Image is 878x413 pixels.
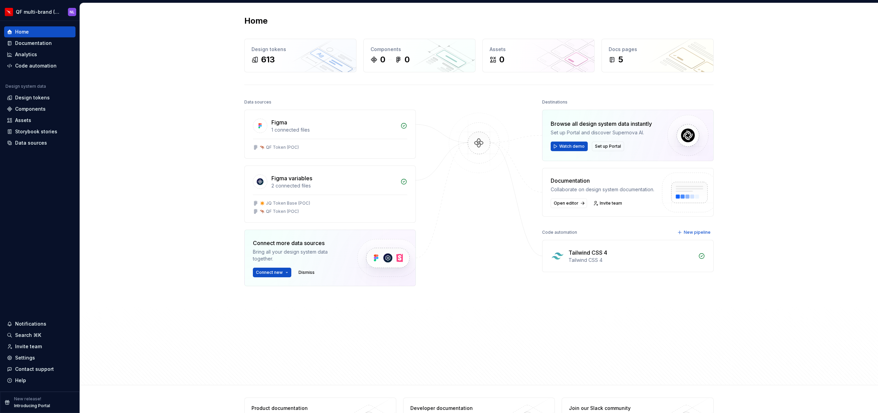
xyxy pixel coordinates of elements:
div: Components [371,46,468,53]
a: Code automation [4,60,75,71]
a: Invite team [4,341,75,352]
a: Components [4,104,75,114]
a: Data sources [4,137,75,148]
div: Notifications [15,320,46,327]
span: Open editor [554,201,578,206]
div: Contact support [15,366,54,373]
div: Figma variables [271,174,312,182]
a: Analytics [4,49,75,60]
div: Search ⌘K [15,332,41,339]
div: 2 connected files [271,182,396,189]
div: Docs pages [609,46,706,53]
span: Set up Portal [595,144,621,149]
a: Documentation [4,38,75,49]
div: Assets [15,117,31,124]
div: Invite team [15,343,42,350]
div: Tailwind CSS 4 [569,257,694,264]
button: Help [4,375,75,386]
span: Connect new [256,270,283,275]
a: Settings [4,352,75,363]
div: Figma [271,118,287,126]
div: 🦘 QF Token (POC) [260,209,299,214]
span: Watch demo [559,144,585,149]
div: 613 [261,54,275,65]
h2: Home [244,15,268,26]
p: Introducing Portal [14,403,50,409]
button: Connect new [253,268,291,277]
div: Connect more data sources [253,239,346,247]
img: 6b187050-a3ed-48aa-8485-808e17fcee26.png [5,8,13,16]
span: Dismiss [298,270,315,275]
div: Analytics [15,51,37,58]
a: Home [4,26,75,37]
div: Bring all your design system data together. [253,248,346,262]
button: Dismiss [295,268,318,277]
div: 1 connected files [271,126,396,133]
div: Data sources [15,139,47,146]
div: Documentation [551,177,654,185]
div: Join our Slack community [569,405,669,412]
a: Storybook stories [4,126,75,137]
div: Collaborate on design system documentation. [551,186,654,193]
div: Design system data [5,84,46,89]
div: Browse all design system data instantly [551,120,652,128]
div: QF multi-brand (Test) [16,9,60,15]
span: Invite team [600,201,622,206]
button: Set up Portal [592,142,624,151]
div: Code automation [542,228,577,237]
p: New release! [14,396,41,402]
div: Set up Portal and discover Supernova AI. [551,129,652,136]
div: Documentation [15,40,52,47]
div: Tailwind CSS 4 [569,248,607,257]
button: Search ⌘K [4,330,75,341]
div: 🦘 QF Token (POC) [260,145,299,150]
a: Components00 [363,39,476,72]
div: Settings [15,354,35,361]
div: NL [70,9,74,15]
div: 0 [380,54,385,65]
div: Design tokens [15,94,50,101]
div: Help [15,377,26,384]
div: Product documentation [251,405,351,412]
div: Design tokens [251,46,349,53]
div: 0 [405,54,410,65]
div: Storybook stories [15,128,57,135]
div: Data sources [244,97,271,107]
a: Design tokens613 [244,39,356,72]
div: Components [15,106,46,112]
div: Developer documentation [410,405,510,412]
button: Notifications [4,318,75,329]
button: New pipeline [675,228,714,237]
div: Home [15,28,29,35]
span: New pipeline [684,230,711,235]
div: 5 [618,54,623,65]
div: 0 [499,54,504,65]
div: Assets [490,46,587,53]
a: Docs pages5 [601,39,714,72]
a: Assets [4,115,75,126]
button: Watch demo [551,142,588,151]
div: ✴️ JQ Token Base (POC) [260,201,310,206]
button: Contact support [4,364,75,375]
a: Open editor [551,198,587,208]
a: Figma1 connected files🦘 QF Token (POC) [244,110,416,159]
a: Invite team [591,198,625,208]
div: Destinations [542,97,567,107]
a: Design tokens [4,92,75,103]
div: Code automation [15,62,57,69]
a: Figma variables2 connected files✴️ JQ Token Base (POC)🦘 QF Token (POC) [244,166,416,223]
button: QF multi-brand (Test)NL [1,4,78,19]
a: Assets0 [482,39,595,72]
